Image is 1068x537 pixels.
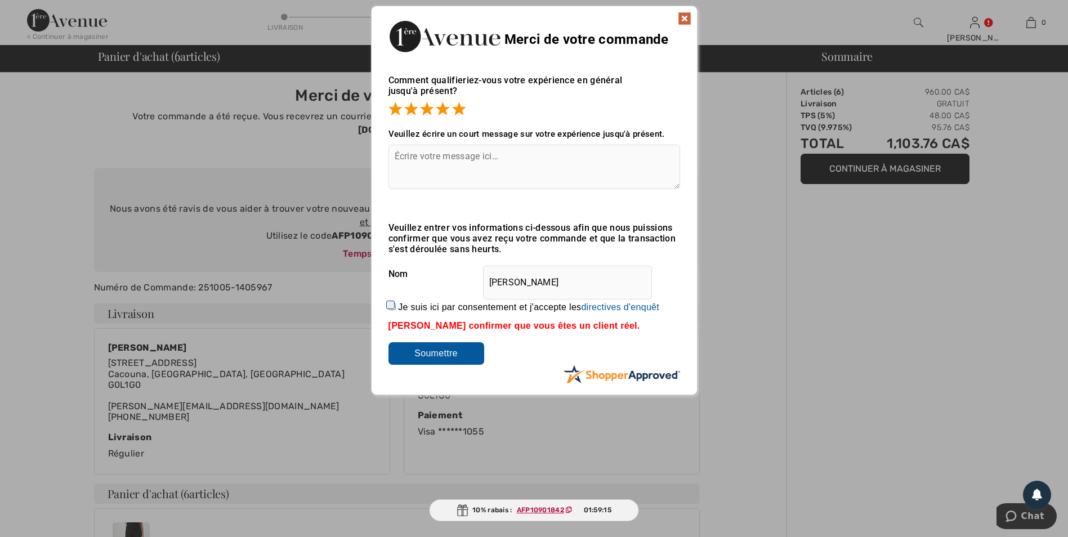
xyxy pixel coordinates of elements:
div: 10% rabais : [429,499,639,521]
img: x [678,12,691,25]
span: Chat [25,8,48,18]
span: Merci de votre commande [504,32,669,47]
img: Merci de votre commande [388,17,501,55]
div: Veuillez écrire un court message sur votre expérience jusqu'à présent. [388,129,680,139]
div: Comment qualifieriez-vous votre expérience en général jusqu'à présent? [388,64,680,118]
div: [PERSON_NAME] confirmer que vous êtes un client réel. [388,321,680,331]
div: Nom [388,260,680,288]
a: directives d'enquêt [581,302,659,312]
label: Je suis ici par consentement et j'accepte les [398,302,659,312]
img: Gift.svg [457,504,468,516]
div: Veuillez entrer vos informations ci-dessous afin que nous puissions confirmer que vous avez reçu ... [388,222,680,254]
span: 01:59:15 [584,505,611,515]
input: Soumettre [388,342,484,365]
ins: AFP10901842 [517,506,564,514]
